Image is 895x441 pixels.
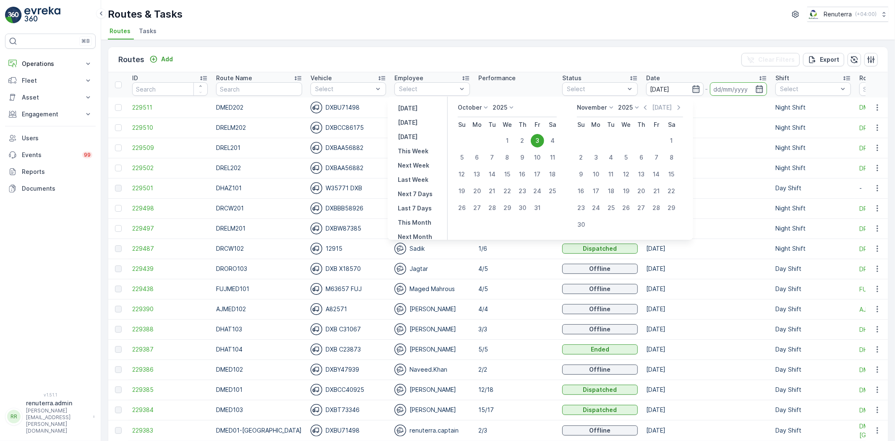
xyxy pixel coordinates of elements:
span: 229386 [132,365,208,374]
p: Renuterra [824,10,852,18]
td: [DATE] [642,420,771,441]
div: 29 [501,201,514,215]
div: Toggle Row Selected [115,245,122,252]
div: 5 [455,151,469,164]
a: Documents [5,180,96,197]
div: 8 [665,151,678,164]
a: 229387 [132,345,208,354]
div: 1 [501,134,514,147]
p: This Month [398,218,431,227]
p: [PERSON_NAME][EMAIL_ADDRESS][PERSON_NAME][DOMAIN_NAME] [26,407,89,434]
div: 15 [501,168,514,181]
button: Offline [562,304,638,314]
button: Offline [562,264,638,274]
div: 25 [605,201,618,215]
th: Thursday [634,117,649,132]
img: svg%3e [311,162,322,174]
div: 13 [635,168,648,181]
img: svg%3e [394,384,406,396]
div: 10 [590,168,603,181]
div: Toggle Row Selected [115,286,122,292]
div: 4 [605,151,618,164]
p: Vehicle [311,74,332,82]
th: Friday [649,117,664,132]
p: Export [820,55,839,64]
p: Reports [22,168,92,176]
img: Screenshot_2024-07-26_at_13.33.01.png [807,10,820,19]
p: Night Shift [775,244,851,253]
img: svg%3e [311,223,322,234]
div: DXBCC86175 [311,122,386,134]
td: [DATE] [642,198,771,218]
div: 19 [455,184,469,198]
p: 1/6 [478,244,554,253]
div: 9 [516,151,529,164]
div: 13 [470,168,484,181]
th: Sunday [454,117,470,132]
a: 229501 [132,184,208,192]
img: svg%3e [311,182,322,194]
p: [DATE] [398,104,417,113]
div: 8 [501,151,514,164]
p: 2025 [618,103,633,112]
p: DRELM202 [216,123,302,132]
p: Dispatched [583,386,617,394]
p: Offline [590,285,611,293]
td: [DATE] [642,158,771,178]
span: Routes [110,27,130,35]
div: Toggle Row Selected [115,144,122,151]
div: 5 [620,151,633,164]
p: Last Week [398,176,428,184]
div: Toggle Row Selected [115,185,122,192]
div: 9 [574,168,588,181]
th: Wednesday [619,117,634,132]
p: Ended [591,345,609,354]
p: Select [315,85,373,93]
th: Thursday [515,117,530,132]
span: 229388 [132,325,208,333]
div: M63657 FUJ [311,283,386,295]
div: 23 [516,184,529,198]
div: Jagtar [394,263,470,275]
p: Offline [590,426,611,435]
p: Offline [590,325,611,333]
span: 229502 [132,164,208,172]
th: Tuesday [485,117,500,132]
p: Route Plan [859,74,891,82]
div: 18 [605,184,618,198]
p: 4/5 [478,285,554,293]
p: Day Shift [775,184,851,192]
span: 229487 [132,244,208,253]
p: Night Shift [775,103,851,112]
img: svg%3e [311,425,322,436]
p: DRCW102 [216,244,302,253]
img: svg%3e [394,344,406,355]
span: 229385 [132,386,208,394]
div: 23 [574,201,588,215]
p: Day Shift [775,305,851,313]
div: DXBW87385 [311,223,386,234]
p: Next Week [398,161,429,170]
div: 3 [590,151,603,164]
p: DMED202 [216,103,302,112]
span: Tasks [139,27,157,35]
div: 27 [635,201,648,215]
p: DHAZ101 [216,184,302,192]
img: logo_light-DOdMpM7g.png [24,7,60,24]
p: Routes & Tasks [108,8,183,21]
button: Operations [5,55,96,72]
a: 229511 [132,103,208,112]
img: svg%3e [311,202,322,214]
td: [DATE] [642,138,771,158]
div: 15 [665,168,678,181]
img: svg%3e [311,364,322,375]
div: 22 [501,184,514,198]
td: [DATE] [642,279,771,299]
a: 229510 [132,123,208,132]
th: Tuesday [604,117,619,132]
div: 30 [574,218,588,231]
button: Dispatched [562,244,638,254]
p: Offline [590,365,611,374]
